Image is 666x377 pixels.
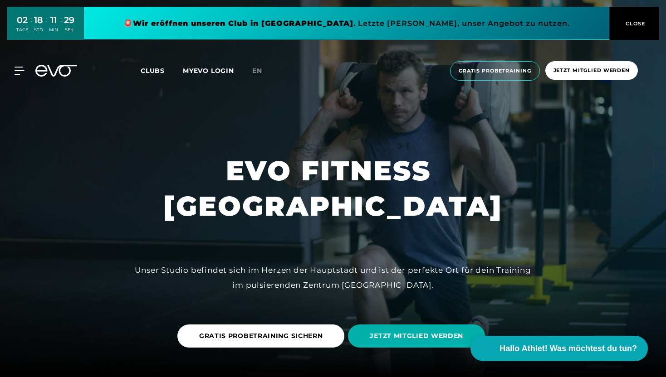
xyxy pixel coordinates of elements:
span: CLOSE [623,19,646,28]
div: : [45,14,47,39]
a: Gratis Probetraining [447,61,543,81]
div: STD [34,27,43,33]
a: en [252,66,273,76]
div: Unser Studio befindet sich im Herzen der Hauptstadt und ist der perfekte Ort für dein Training im... [129,263,537,292]
a: Jetzt Mitglied werden [543,61,641,81]
div: : [60,14,62,39]
a: MYEVO LOGIN [183,67,234,75]
span: Gratis Probetraining [459,67,531,75]
div: 02 [16,14,28,27]
span: GRATIS PROBETRAINING SICHERN [199,331,323,341]
span: JETZT MITGLIED WERDEN [370,331,463,341]
a: GRATIS PROBETRAINING SICHERN [177,318,348,354]
span: Hallo Athlet! Was möchtest du tun? [499,343,637,355]
button: Hallo Athlet! Was möchtest du tun? [470,336,648,361]
span: Jetzt Mitglied werden [553,67,630,74]
div: 11 [49,14,58,27]
div: SEK [64,27,74,33]
div: MIN [49,27,58,33]
h1: EVO FITNESS [GEOGRAPHIC_DATA] [163,153,503,224]
span: en [252,67,262,75]
div: 18 [34,14,43,27]
div: TAGE [16,27,28,33]
div: 29 [64,14,74,27]
a: Clubs [141,66,183,75]
button: CLOSE [609,7,659,40]
div: : [30,14,32,39]
span: Clubs [141,67,165,75]
a: JETZT MITGLIED WERDEN [348,318,489,354]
